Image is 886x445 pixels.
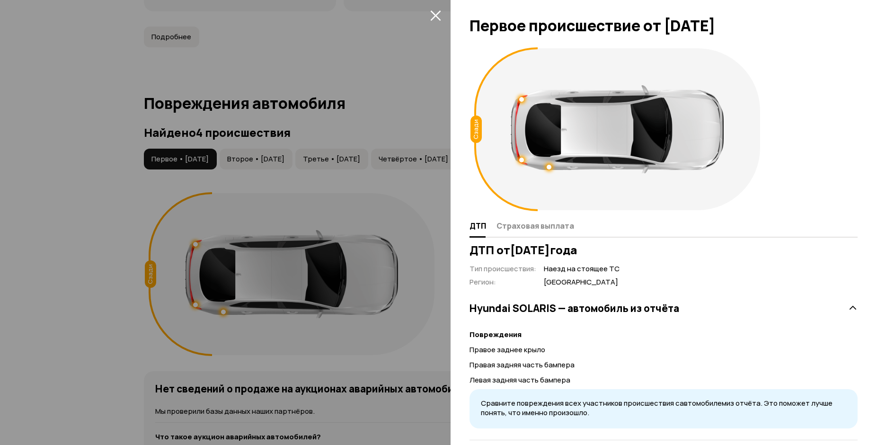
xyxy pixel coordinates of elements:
h3: ДТП от [DATE] года [470,243,858,257]
span: ДТП [470,221,486,231]
p: Левая задняя часть бампера [470,375,858,385]
div: Сзади [470,116,482,143]
strong: Повреждения [470,329,522,339]
h3: Hyundai SOLARIS — автомобиль из отчёта [470,302,679,314]
span: Сравните повреждения всех участников происшествия с автомобилем из отчёта. Это поможет лучше поня... [481,398,833,418]
span: [GEOGRAPHIC_DATA] [544,277,620,287]
span: Регион : [470,277,496,287]
span: Наезд на стоящее ТС [544,264,620,274]
p: Правая задняя часть бампера [470,360,858,370]
span: Тип происшествия : [470,264,536,274]
span: Страховая выплата [496,221,574,231]
p: Правое заднее крыло [470,345,858,355]
button: закрыть [428,8,443,23]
